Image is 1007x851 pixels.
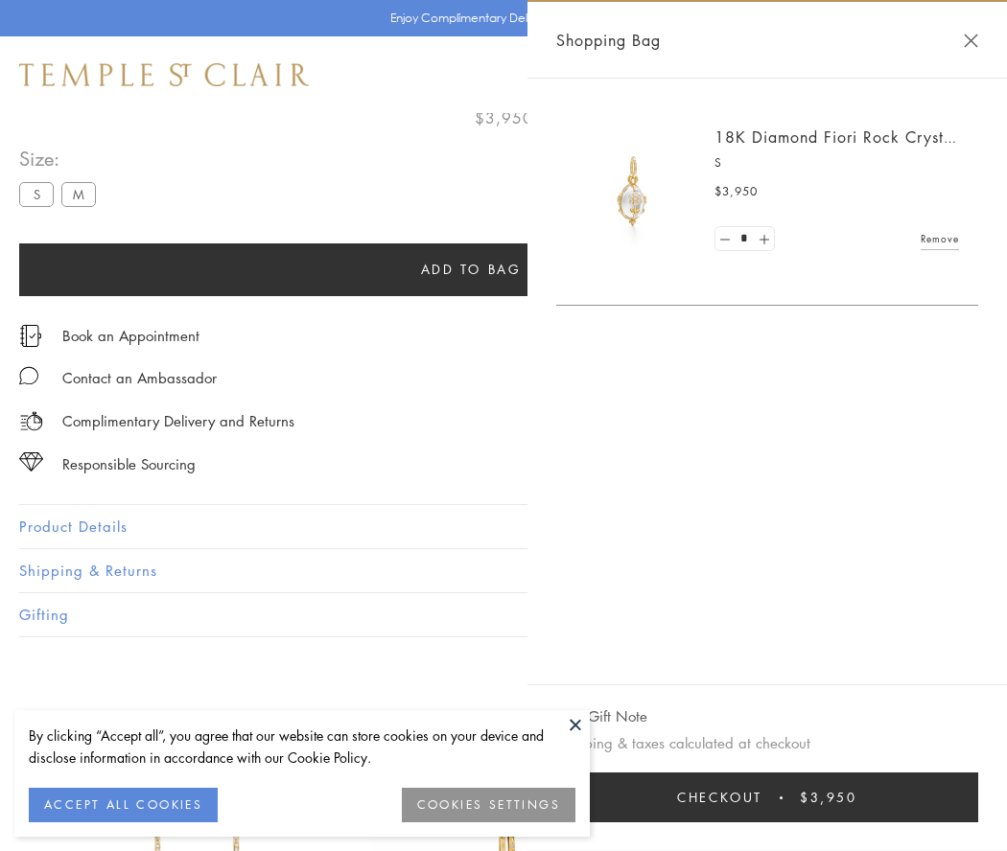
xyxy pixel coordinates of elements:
img: Temple St. Clair [19,63,309,86]
button: Add to bag [19,243,923,296]
button: ACCEPT ALL COOKIES [29,788,218,822]
img: MessageIcon-01_2.svg [19,366,38,385]
p: Enjoy Complimentary Delivery & Returns [390,9,608,28]
p: S [714,153,959,172]
button: Close Shopping Bag [964,34,978,48]
p: Complimentary Delivery and Returns [62,409,294,433]
span: Size: [19,143,104,174]
button: Checkout $3,950 [556,772,978,822]
img: icon_delivery.svg [19,409,43,433]
label: S [19,182,54,206]
div: By clicking “Accept all”, you agree that our website can store cookies on your device and disclos... [29,724,575,769]
div: Responsible Sourcing [62,452,196,476]
span: $3,950 [800,787,857,808]
span: Checkout [677,787,762,808]
span: Shopping Bag [556,28,661,53]
a: Remove [921,228,959,249]
span: Add to bag [421,259,522,280]
a: Book an Appointment [62,325,199,346]
label: M [61,182,96,206]
div: Contact an Ambassador [62,366,217,390]
button: Gifting [19,593,988,636]
img: icon_sourcing.svg [19,452,43,471]
h3: You May Also Like [48,705,959,736]
button: Product Details [19,505,988,548]
button: COOKIES SETTINGS [402,788,575,822]
span: $3,950 [714,182,758,201]
img: icon_appointment.svg [19,325,42,347]
button: Shipping & Returns [19,549,988,592]
span: $3,950 [475,105,533,130]
button: Add Gift Note [556,704,647,728]
img: P51889-E11FIORI [575,134,691,249]
p: Shipping & taxes calculated at checkout [556,731,978,755]
a: Set quantity to 2 [754,227,773,251]
a: Set quantity to 0 [715,227,735,251]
